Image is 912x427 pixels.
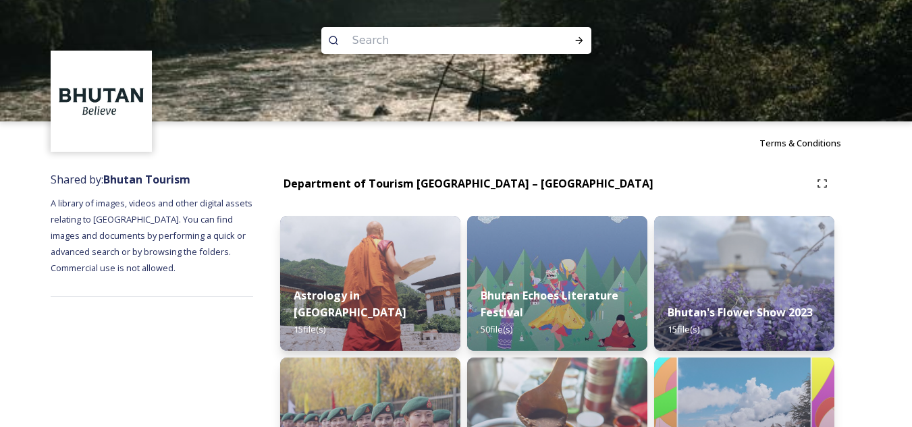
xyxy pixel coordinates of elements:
img: _SCH1465.jpg [280,216,460,351]
span: 50 file(s) [481,323,512,335]
strong: Bhutan Echoes Literature Festival [481,288,618,320]
img: Bhutan%2520Echoes7.jpg [467,216,647,351]
input: Search [346,26,531,55]
span: 15 file(s) [668,323,699,335]
img: BT_Logo_BB_Lockup_CMYK_High%2520Res.jpg [53,53,151,150]
span: 15 file(s) [294,323,325,335]
strong: Bhutan's Flower Show 2023 [668,305,813,320]
img: Bhutan%2520Flower%2520Show2.jpg [654,216,834,351]
strong: Astrology in [GEOGRAPHIC_DATA] [294,288,406,320]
